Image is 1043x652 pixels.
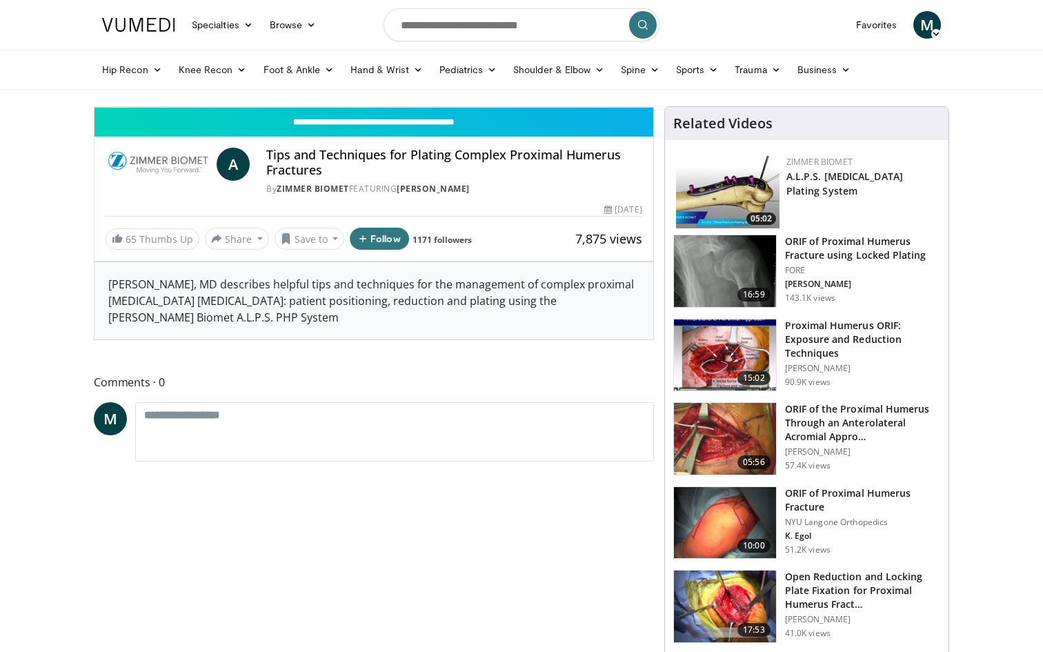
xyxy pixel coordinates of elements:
[266,183,642,195] div: By FEATURING
[785,486,940,514] h3: ORIF of Proximal Humerus Fracture
[674,235,776,307] img: Mighell_-_Locked_Plating_for_Proximal_Humerus_Fx_100008672_2.jpg.150x105_q85_crop-smart_upscale.jpg
[674,319,776,391] img: gardener_hum_1.png.150x105_q85_crop-smart_upscale.jpg
[785,293,835,304] p: 143.1K views
[255,56,343,83] a: Foot & Ankle
[785,570,940,611] h3: Open Reduction and Locking Plate Fixation for Proximal Humerus Fract…
[668,56,727,83] a: Sports
[95,262,653,339] div: [PERSON_NAME], MD describes helpful tips and techniques for the management of complex proximal [M...
[737,288,771,302] span: 16:59
[126,233,137,246] span: 65
[786,170,903,197] a: A.L.P.S. [MEDICAL_DATA] Plating System
[217,148,250,181] a: A
[350,228,409,250] button: Follow
[737,539,771,553] span: 10:00
[94,56,170,83] a: Hip Recon
[737,371,771,385] span: 15:02
[785,363,940,374] p: [PERSON_NAME]
[674,487,776,559] img: 270515_0000_1.png.150x105_q85_crop-smart_upscale.jpg
[737,455,771,469] span: 05:56
[575,230,642,247] span: 7,875 views
[785,265,940,276] p: FORE
[785,628,831,639] p: 41.0K views
[604,204,642,216] div: [DATE]
[676,156,779,228] img: 3138e2f7-66c7-41e2-9351-fefb882671be.150x105_q85_crop-smart_upscale.jpg
[673,115,773,132] h4: Related Videos
[676,156,779,228] a: 05:02
[673,319,940,392] a: 15:02 Proximal Humerus ORIF: Exposure and Reduction Techniques [PERSON_NAME] 90.9K views
[95,107,653,108] video-js: Video Player
[106,228,199,250] a: 65 Thumbs Up
[785,377,831,388] p: 90.9K views
[785,517,940,528] p: NYU Langone Orthopedics
[266,148,642,177] h4: Tips and Techniques for Plating Complex Proximal Humerus Fractures
[785,531,940,542] p: K. Egol
[170,56,255,83] a: Knee Recon
[848,11,905,39] a: Favorites
[673,486,940,560] a: 10:00 ORIF of Proximal Humerus Fracture NYU Langone Orthopedics K. Egol 51.2K views
[102,18,175,32] img: VuMedi Logo
[106,148,211,181] img: Zimmer Biomet
[785,235,940,262] h3: ORIF of Proximal Humerus Fracture using Locked Plating
[413,234,472,246] a: 1171 followers
[205,228,269,250] button: Share
[673,570,940,643] a: 17:53 Open Reduction and Locking Plate Fixation for Proximal Humerus Fract… [PERSON_NAME] 41.0K v...
[789,56,860,83] a: Business
[275,228,345,250] button: Save to
[183,11,261,39] a: Specialties
[94,402,127,435] a: M
[261,11,325,39] a: Browse
[505,56,613,83] a: Shoulder & Elbow
[342,56,431,83] a: Hand & Wrist
[613,56,667,83] a: Spine
[673,402,940,475] a: 05:56 ORIF of the Proximal Humerus Through an Anterolateral Acromial Appro… [PERSON_NAME] 57.4K v...
[674,571,776,642] img: Q2xRg7exoPLTwO8X4xMDoxOjBzMTt2bJ.150x105_q85_crop-smart_upscale.jpg
[397,183,470,195] a: [PERSON_NAME]
[786,156,853,168] a: Zimmer Biomet
[94,373,654,391] span: Comments 0
[737,623,771,637] span: 17:53
[746,213,776,225] span: 05:02
[785,614,940,625] p: [PERSON_NAME]
[674,403,776,475] img: gardner_3.png.150x105_q85_crop-smart_upscale.jpg
[673,235,940,308] a: 16:59 ORIF of Proximal Humerus Fracture using Locked Plating FORE [PERSON_NAME] 143.1K views
[785,460,831,471] p: 57.4K views
[785,402,940,444] h3: ORIF of the Proximal Humerus Through an Anterolateral Acromial Appro…
[726,56,789,83] a: Trauma
[913,11,941,39] a: M
[785,446,940,457] p: [PERSON_NAME]
[384,8,659,41] input: Search topics, interventions
[277,183,349,195] a: Zimmer Biomet
[785,544,831,555] p: 51.2K views
[431,56,505,83] a: Pediatrics
[785,279,940,290] p: [PERSON_NAME]
[785,319,940,360] h3: Proximal Humerus ORIF: Exposure and Reduction Techniques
